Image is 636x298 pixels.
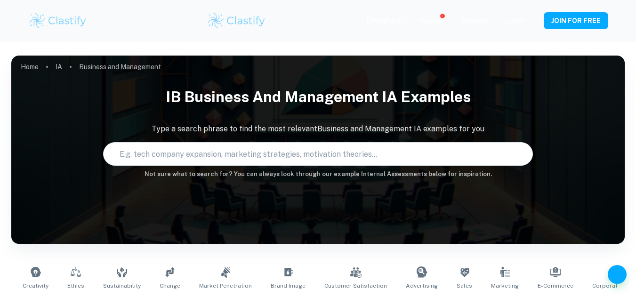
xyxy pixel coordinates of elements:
span: Brand Image [271,282,306,290]
span: Sustainability [103,282,141,290]
p: Type a search phrase to find the most relevant Business and Management IA examples for you [11,123,625,135]
img: Clastify logo [207,11,266,30]
a: Home [21,60,39,73]
input: E.g. tech company expansion, marketing strategies, motivation theories... [104,141,514,167]
span: E-commerce [538,282,573,290]
span: Creativity [23,282,48,290]
a: Schools [461,17,488,24]
img: Clastify logo [28,11,88,30]
button: Search [518,150,526,158]
span: Ethics [67,282,84,290]
h1: IB Business and Management IA examples [11,82,625,112]
span: Advertising [406,282,438,290]
p: Review [420,16,443,26]
a: Login [507,17,525,24]
a: IA [56,60,62,73]
span: Sales [457,282,472,290]
h6: Not sure what to search for? You can always look through our example Internal Assessments below f... [11,169,625,179]
span: Change [160,282,180,290]
span: Customer Satisfaction [324,282,387,290]
span: Marketing [491,282,519,290]
p: Business and Management [79,62,161,72]
p: Exemplars [367,15,401,25]
button: JOIN FOR FREE [544,12,608,29]
span: Market Penetration [199,282,252,290]
button: Help and Feedback [608,265,627,284]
